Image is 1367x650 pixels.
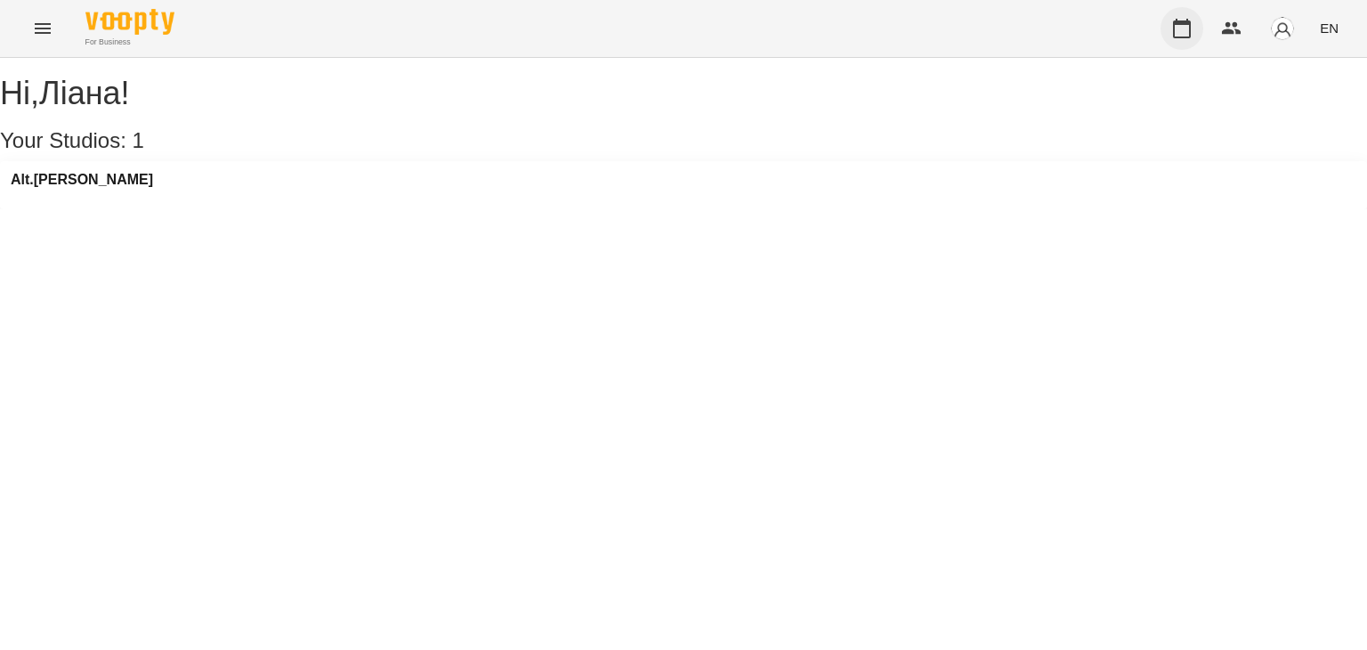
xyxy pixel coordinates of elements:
[85,9,174,35] img: Voopty Logo
[1320,19,1339,37] span: EN
[1270,16,1295,41] img: avatar_s.png
[85,37,174,48] span: For Business
[1313,12,1346,45] button: EN
[21,7,64,50] button: Menu
[11,172,153,188] a: Alt.[PERSON_NAME]
[133,128,144,152] span: 1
